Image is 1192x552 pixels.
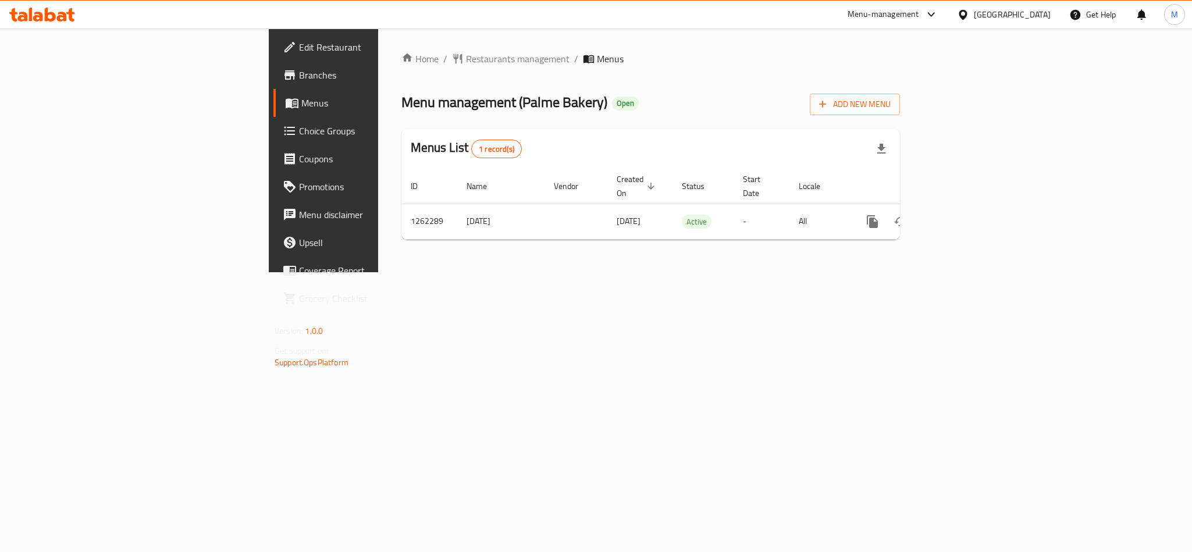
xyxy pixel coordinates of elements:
span: Branches [299,68,458,82]
span: Grocery Checklist [299,291,458,305]
td: [DATE] [457,204,545,239]
a: Branches [273,61,468,89]
span: Active [682,215,711,229]
span: Add New Menu [819,97,891,112]
button: more [859,208,887,236]
div: Menu-management [848,8,919,22]
span: Created On [617,172,659,200]
a: Menu disclaimer [273,201,468,229]
span: Menu management ( Palme Bakery ) [401,89,607,115]
a: Restaurants management [452,52,570,66]
button: Add New Menu [810,94,900,115]
span: Open [612,98,639,108]
h2: Menus List [411,139,522,158]
span: Coupons [299,152,458,166]
span: Menu disclaimer [299,208,458,222]
span: Coverage Report [299,263,458,277]
div: [GEOGRAPHIC_DATA] [974,8,1051,21]
td: All [789,204,849,239]
div: Export file [867,135,895,163]
a: Promotions [273,173,468,201]
span: Promotions [299,180,458,194]
span: Status [682,179,720,193]
span: [DATE] [617,213,641,229]
span: M [1171,8,1178,21]
span: Edit Restaurant [299,40,458,54]
span: Locale [799,179,835,193]
li: / [574,52,578,66]
a: Support.OpsPlatform [275,355,348,370]
span: Choice Groups [299,124,458,138]
th: Actions [849,169,980,204]
span: 1.0.0 [305,323,323,339]
nav: breadcrumb [401,52,900,66]
span: Restaurants management [466,52,570,66]
td: - [734,204,789,239]
a: Menus [273,89,468,117]
a: Coupons [273,145,468,173]
span: Get support on: [275,343,328,358]
a: Upsell [273,229,468,257]
span: Version: [275,323,303,339]
button: Change Status [887,208,915,236]
span: Menus [597,52,624,66]
span: Menus [301,96,458,110]
span: Name [467,179,502,193]
span: Upsell [299,236,458,250]
span: Start Date [743,172,775,200]
span: 1 record(s) [472,144,521,155]
span: Vendor [554,179,593,193]
div: Open [612,97,639,111]
a: Edit Restaurant [273,33,468,61]
a: Coverage Report [273,257,468,284]
table: enhanced table [401,169,980,240]
span: ID [411,179,433,193]
div: Total records count [471,140,522,158]
a: Choice Groups [273,117,468,145]
a: Grocery Checklist [273,284,468,312]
